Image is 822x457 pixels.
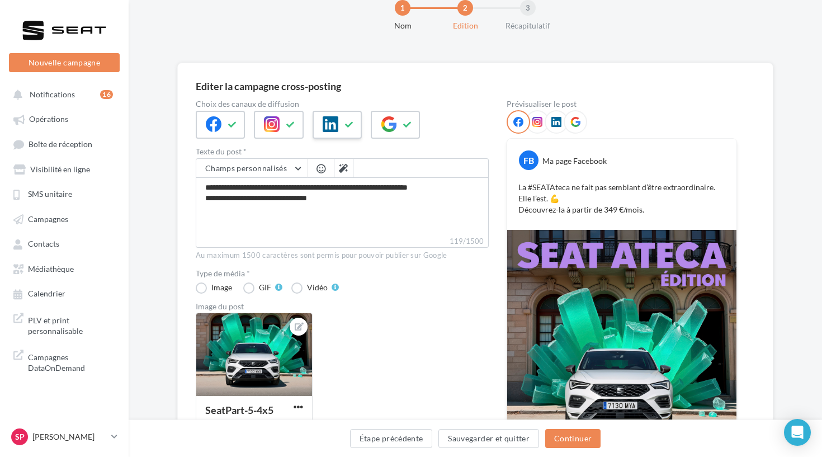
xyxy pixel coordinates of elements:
div: FB [519,150,538,170]
a: Boîte de réception [7,134,122,154]
button: Notifications 16 [7,84,117,104]
div: Récapitulatif [492,20,564,31]
p: La #SEATAteca ne fait pas semblant d’être extraordinaire. Elle l’est. 💪 Découvrez-la à partir de ... [518,182,725,215]
label: 119/1500 [196,235,489,248]
button: Champs personnalisés [196,159,308,178]
p: [PERSON_NAME] [32,431,107,442]
a: Sp [PERSON_NAME] [9,426,120,447]
button: Sauvegarder et quitter [438,429,539,448]
div: Vidéo [307,284,328,291]
div: GIF [259,284,271,291]
div: 16 [100,90,113,99]
div: Open Intercom Messenger [784,419,811,446]
a: Visibilité en ligne [7,159,122,179]
span: Campagnes [28,214,68,224]
div: Prévisualiser le post [507,100,737,108]
div: Ma page Facebook [542,156,607,167]
span: Opérations [29,115,68,124]
div: Image [211,284,232,291]
a: Contacts [7,233,122,253]
span: Champs personnalisés [205,163,287,173]
button: Nouvelle campagne [9,53,120,72]
a: SMS unitaire [7,183,122,204]
div: SeatPart-5-4x5 [205,404,273,416]
a: Campagnes DataOnDemand [7,345,122,378]
button: Continuer [545,429,601,448]
div: Nom [367,20,438,31]
label: Texte du post * [196,148,489,156]
a: Calendrier [7,283,122,303]
div: Image du post [196,303,489,310]
a: Campagnes [7,209,122,229]
label: Choix des canaux de diffusion [196,100,489,108]
label: Type de média * [196,270,489,277]
span: PLV et print personnalisable [28,313,115,337]
a: Opérations [7,109,122,129]
a: PLV et print personnalisable [7,308,122,341]
button: Étape précédente [350,429,433,448]
span: SMS unitaire [28,190,72,199]
span: Médiathèque [28,264,74,274]
span: Notifications [30,89,75,99]
span: Sp [15,431,25,442]
span: Calendrier [28,289,65,299]
a: Médiathèque [7,258,122,279]
span: Boîte de réception [29,139,92,149]
div: Editer la campagne cross-posting [196,81,341,91]
div: Edition [429,20,501,31]
div: Au maximum 1500 caractères sont permis pour pouvoir publier sur Google [196,251,489,261]
span: Campagnes DataOnDemand [28,350,115,374]
span: Visibilité en ligne [30,164,90,174]
span: Contacts [28,239,59,249]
